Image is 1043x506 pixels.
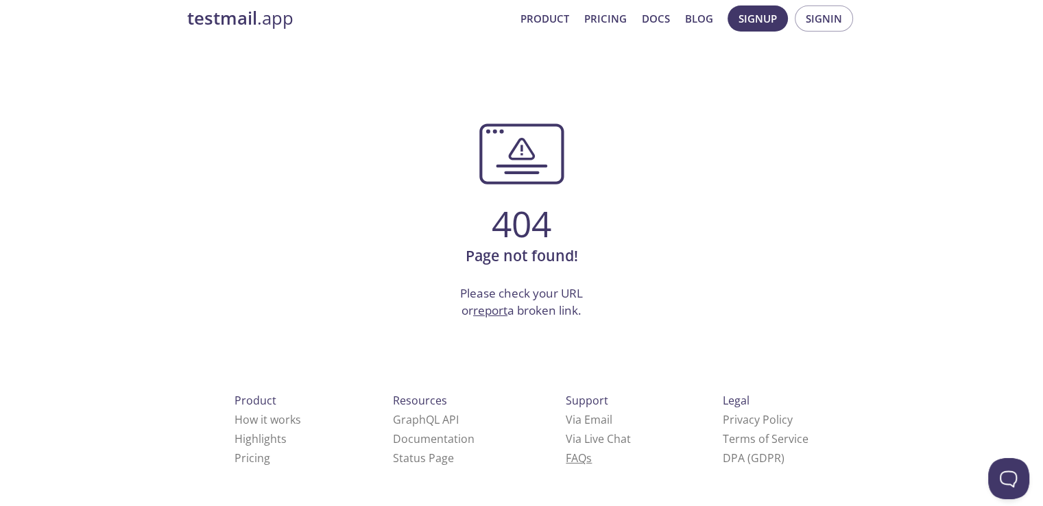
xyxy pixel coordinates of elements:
a: Status Page [393,450,454,466]
span: s [586,450,592,466]
a: Terms of Service [723,431,808,446]
a: Via Email [566,412,612,427]
p: Please check your URL or a broken link. [187,285,856,320]
h3: 404 [187,203,856,244]
a: DPA (GDPR) [723,450,784,466]
iframe: Help Scout Beacon - Open [988,458,1029,499]
span: Support [566,393,608,408]
h6: Page not found! [187,244,856,267]
a: Documentation [393,431,475,446]
span: Signin [806,10,842,27]
a: Highlights [235,431,287,446]
span: Resources [393,393,447,408]
a: Pricing [584,10,627,27]
a: FAQ [566,450,592,466]
a: report [473,302,507,318]
a: Pricing [235,450,270,466]
strong: testmail [187,6,257,30]
a: Via Live Chat [566,431,631,446]
span: Product [235,393,276,408]
span: Signup [739,10,777,27]
a: Blog [685,10,713,27]
button: Signin [795,5,853,32]
a: Privacy Policy [723,412,793,427]
a: GraphQL API [393,412,459,427]
button: Signup [728,5,788,32]
a: Product [520,10,569,27]
a: testmail.app [187,7,509,30]
a: How it works [235,412,301,427]
a: Docs [642,10,670,27]
span: Legal [723,393,750,408]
